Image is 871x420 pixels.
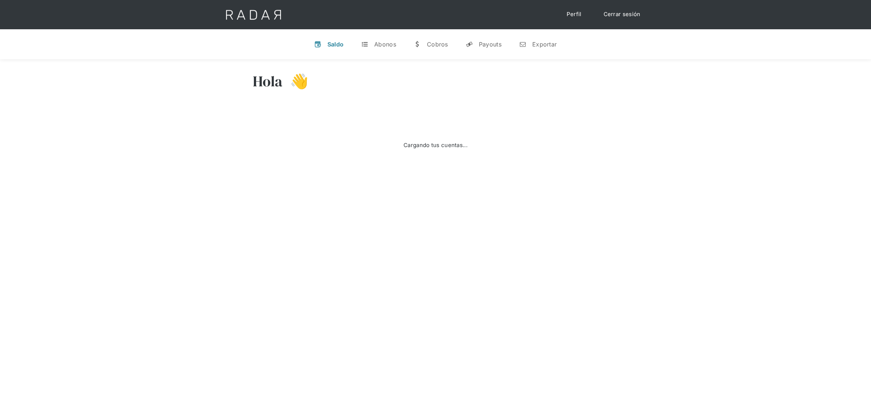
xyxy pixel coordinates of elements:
div: Exportar [532,41,557,48]
div: t [361,41,368,48]
div: Abonos [374,41,396,48]
div: Saldo [327,41,344,48]
div: Cargando tus cuentas... [403,141,468,150]
div: w [414,41,421,48]
div: n [519,41,526,48]
a: Perfil [559,7,589,22]
div: Cobros [427,41,448,48]
h3: 👋 [283,72,308,90]
div: y [466,41,473,48]
h3: Hola [253,72,283,90]
div: v [314,41,322,48]
a: Cerrar sesión [596,7,648,22]
div: Payouts [479,41,502,48]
